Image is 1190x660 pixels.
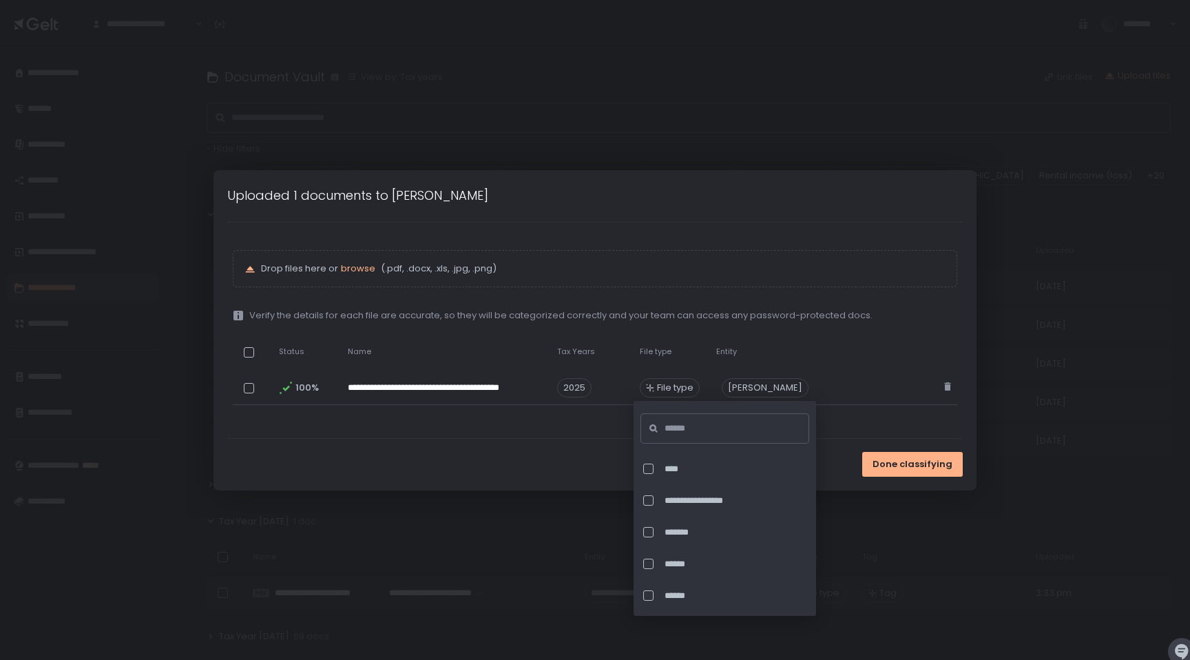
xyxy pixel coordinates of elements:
span: Verify the details for each file are accurate, so they will be categorized correctly and your tea... [249,309,873,322]
span: Status [279,347,304,357]
span: 2025 [557,378,592,398]
span: Entity [716,347,737,357]
span: File type [640,347,671,357]
span: Done classifying [873,458,952,471]
button: Done classifying [862,452,963,477]
span: Tax Years [557,347,595,357]
span: 100% [295,382,317,394]
div: [PERSON_NAME] [722,378,808,398]
button: browse [341,262,375,275]
span: File type [657,382,693,394]
span: (.pdf, .docx, .xls, .jpg, .png) [378,262,497,275]
h1: Uploaded 1 documents to [PERSON_NAME] [227,186,488,205]
p: Drop files here or [261,262,946,275]
span: Name [348,347,371,357]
